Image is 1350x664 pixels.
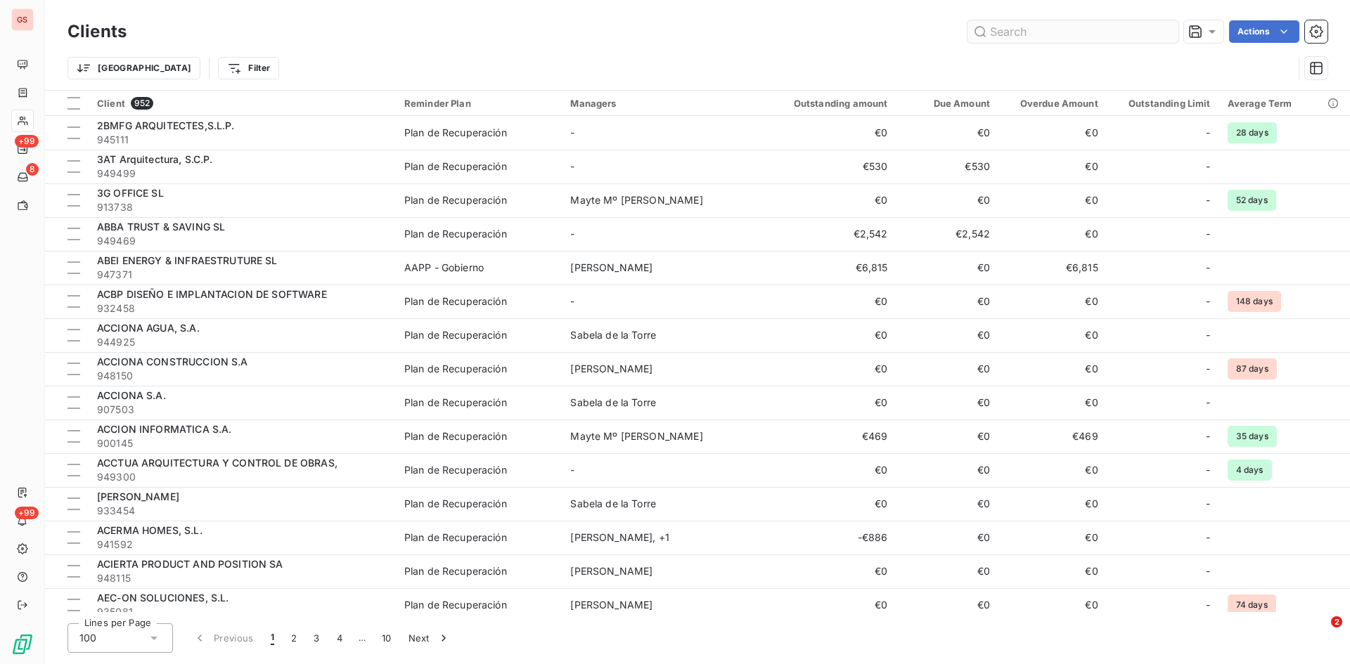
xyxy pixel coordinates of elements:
span: 28 days [1228,122,1277,143]
td: €0 [751,285,896,318]
td: €0 [751,554,896,588]
td: €6,815 [751,251,896,285]
span: - [1206,598,1210,612]
span: +99 [15,135,39,148]
td: €0 [896,116,998,150]
div: Plan de Recuperación [404,530,507,545]
span: - [1206,126,1210,140]
span: - [570,464,574,476]
span: 2BMFG ARQUITECTES,S.L.P. [97,119,235,131]
td: €530 [751,150,896,183]
span: - [1206,261,1210,275]
span: - [1206,396,1210,410]
span: 907503 [97,403,387,417]
button: 4 [328,623,351,653]
span: ACBP DISEÑO E IMPLANTACION DE SOFTWARE [97,288,327,300]
span: - [570,295,574,307]
td: €0 [751,183,896,217]
span: [PERSON_NAME] [570,363,652,375]
td: €0 [998,318,1107,352]
span: 4 days [1228,460,1272,481]
span: AEC-ON SOLUCIONES, S.L. [97,592,229,604]
h3: Clients [67,19,127,44]
span: Client [97,98,125,109]
div: Plan de Recuperación [404,193,507,207]
span: +99 [15,507,39,519]
div: Plan de Recuperación [404,160,507,174]
div: Plan de Recuperación [404,564,507,578]
span: 1 [271,631,274,645]
div: Reminder Plan [404,98,554,109]
span: 945111 [97,133,387,147]
span: 913738 [97,200,387,214]
div: Plan de Recuperación [404,463,507,477]
span: 952 [131,97,153,110]
span: - [1206,362,1210,376]
span: 3G OFFICE SL [97,187,164,199]
button: 10 [373,623,400,653]
button: Filter [218,57,279,79]
span: - [570,126,574,138]
td: €2,542 [896,217,998,251]
td: €0 [751,116,896,150]
td: €0 [896,352,998,386]
span: - [570,160,574,172]
span: ACCIONA CONSTRUCCION S.A [97,356,248,367]
td: €0 [998,386,1107,419]
td: €0 [998,588,1107,622]
td: €0 [896,453,998,487]
span: - [1206,160,1210,174]
span: - [1206,294,1210,308]
span: 949300 [97,470,387,484]
div: Plan de Recuperación [404,497,507,511]
span: ACCIONA AGUA, S.A. [97,322,200,334]
div: Average Term [1228,98,1342,109]
div: Plan de Recuperación [404,429,507,443]
div: Plan de Recuperación [404,598,507,612]
td: €6,815 [998,251,1107,285]
button: Actions [1229,20,1299,43]
span: 100 [79,631,96,645]
div: Plan de Recuperación [404,294,507,308]
span: 948150 [97,369,387,383]
td: €469 [998,419,1107,453]
div: Overdue Amount [1007,98,1098,109]
span: 2 [1331,616,1342,627]
td: €469 [751,419,896,453]
td: €0 [751,453,896,487]
span: - [1206,429,1210,443]
td: €0 [751,588,896,622]
span: Sabela de la Torre [570,396,656,408]
span: ACCIONA S.A. [97,389,166,401]
td: €0 [896,285,998,318]
td: €530 [896,150,998,183]
td: €0 [896,487,998,521]
span: 949469 [97,234,387,248]
div: Managers [570,98,742,109]
span: - [1206,328,1210,342]
div: Plan de Recuperación [404,362,507,376]
span: [PERSON_NAME] [570,565,652,577]
td: €0 [998,521,1107,554]
span: Sabela de la Torre [570,329,656,341]
td: €0 [998,352,1107,386]
td: €0 [896,554,998,588]
span: [PERSON_NAME] [97,490,179,502]
td: €0 [998,487,1107,521]
span: ACCION INFORMATICA S.A. [97,423,231,435]
button: 1 [262,623,283,653]
td: €0 [751,352,896,386]
div: AAPP - Gobierno [404,261,484,275]
td: €0 [751,487,896,521]
span: 148 days [1228,291,1281,312]
td: €0 [998,453,1107,487]
span: [PERSON_NAME] [570,261,652,273]
span: Sabela de la Torre [570,497,656,509]
span: 941592 [97,538,387,552]
span: 8 [26,163,39,176]
td: €0 [998,150,1107,183]
span: Mayte Mº [PERSON_NAME] [570,430,702,442]
td: €0 [998,285,1107,318]
td: €0 [998,183,1107,217]
span: 935081 [97,605,387,619]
